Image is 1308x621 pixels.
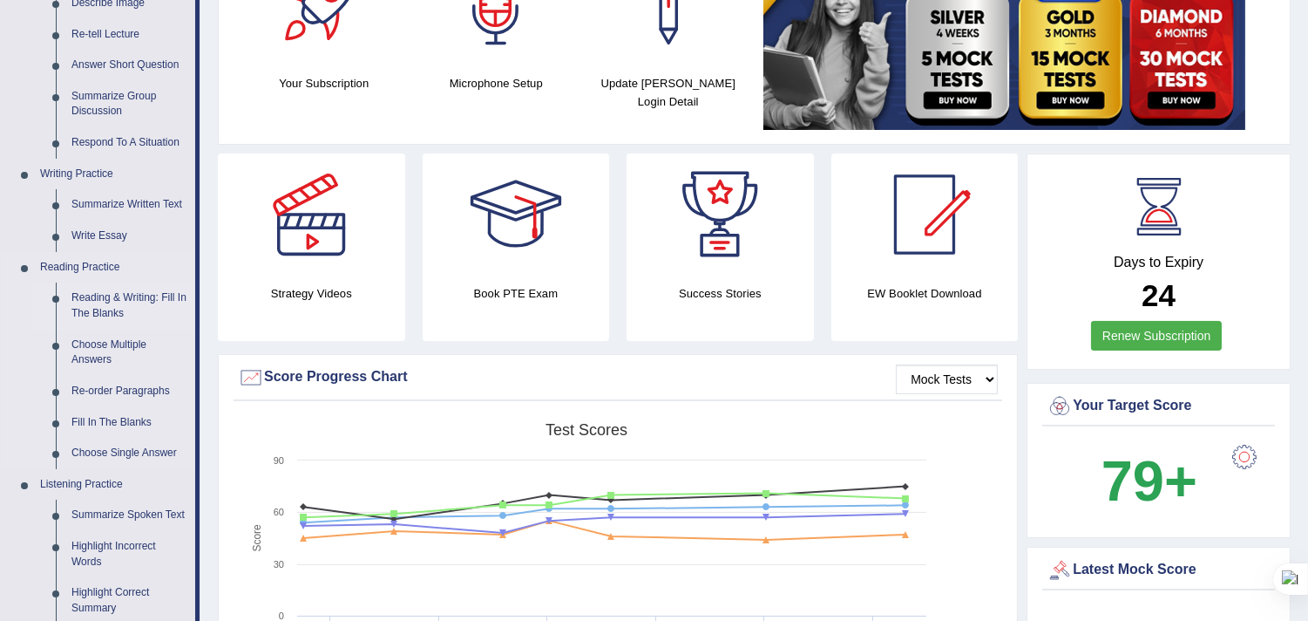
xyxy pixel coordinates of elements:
[274,559,284,570] text: 30
[591,74,746,111] h4: Update [PERSON_NAME] Login Detail
[247,74,402,92] h4: Your Subscription
[32,469,195,501] a: Listening Practice
[64,438,195,469] a: Choose Single Answer
[1047,393,1271,420] div: Your Target Score
[64,50,195,81] a: Answer Short Question
[64,500,195,531] a: Summarize Spoken Text
[1101,449,1197,513] b: 79+
[274,455,284,466] text: 90
[64,283,195,329] a: Reading & Writing: Fill In The Blanks
[546,421,627,439] tspan: Test scores
[64,19,195,51] a: Re-tell Lecture
[274,507,284,517] text: 60
[64,407,195,439] a: Fill In The Blanks
[64,376,195,407] a: Re-order Paragraphs
[64,531,195,577] a: Highlight Incorrect Words
[423,284,610,303] h4: Book PTE Exam
[1142,278,1176,312] b: 24
[1047,255,1271,270] h4: Days to Expiry
[64,189,195,221] a: Summarize Written Text
[831,284,1019,303] h4: EW Booklet Download
[251,524,263,552] tspan: Score
[419,74,574,92] h4: Microphone Setup
[64,330,195,376] a: Choose Multiple Answers
[279,611,284,621] text: 0
[627,284,814,303] h4: Success Stories
[1047,557,1271,583] div: Latest Mock Score
[238,365,998,391] div: Score Progress Chart
[218,284,405,303] h4: Strategy Videos
[64,81,195,127] a: Summarize Group Discussion
[64,221,195,252] a: Write Essay
[32,252,195,283] a: Reading Practice
[32,159,195,190] a: Writing Practice
[1091,321,1223,351] a: Renew Subscription
[64,127,195,159] a: Respond To A Situation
